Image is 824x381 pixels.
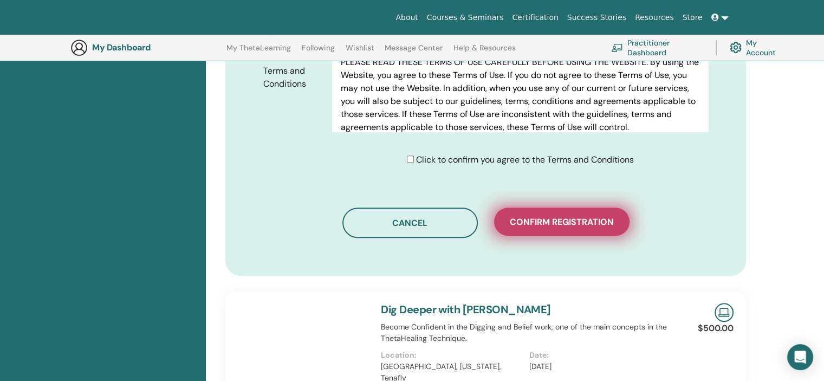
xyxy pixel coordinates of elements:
[72,5,201,30] img: logo
[381,350,522,361] p: Location:
[391,8,422,28] a: About
[423,8,508,28] a: Courses & Seminars
[611,43,623,52] img: chalkboard-teacher.svg
[563,8,631,28] a: Success Stories
[92,42,200,53] h3: My Dashboard
[381,321,677,344] p: Become Confident in the Digging and Belief work, one of the main concepts in the ThetaHealing Tec...
[698,322,734,335] p: $500.00
[631,8,678,28] a: Resources
[302,43,335,61] a: Following
[453,43,516,61] a: Help & Resources
[416,154,634,165] span: Click to confirm you agree to the Terms and Conditions
[385,43,443,61] a: Message Center
[678,8,707,28] a: Store
[529,350,671,361] p: Date:
[730,39,742,56] img: cog.svg
[392,217,427,229] span: Cancel
[70,39,88,56] img: generic-user-icon.jpg
[255,61,332,94] label: Terms and Conditions
[508,8,562,28] a: Certification
[529,361,671,372] p: [DATE]
[381,302,551,317] a: Dig Deeper with [PERSON_NAME]
[342,208,478,238] button: Cancel
[611,36,703,60] a: Practitioner Dashboard
[226,43,291,61] a: My ThetaLearning
[787,344,813,370] div: Open Intercom Messenger
[715,303,734,322] img: Live Online Seminar
[730,36,784,60] a: My Account
[346,43,374,61] a: Wishlist
[341,56,699,134] p: PLEASE READ THESE TERMS OF USE CAREFULLY BEFORE USING THE WEBSITE. By using the Website, you agre...
[510,216,614,228] span: Confirm registration
[494,208,630,236] button: Confirm registration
